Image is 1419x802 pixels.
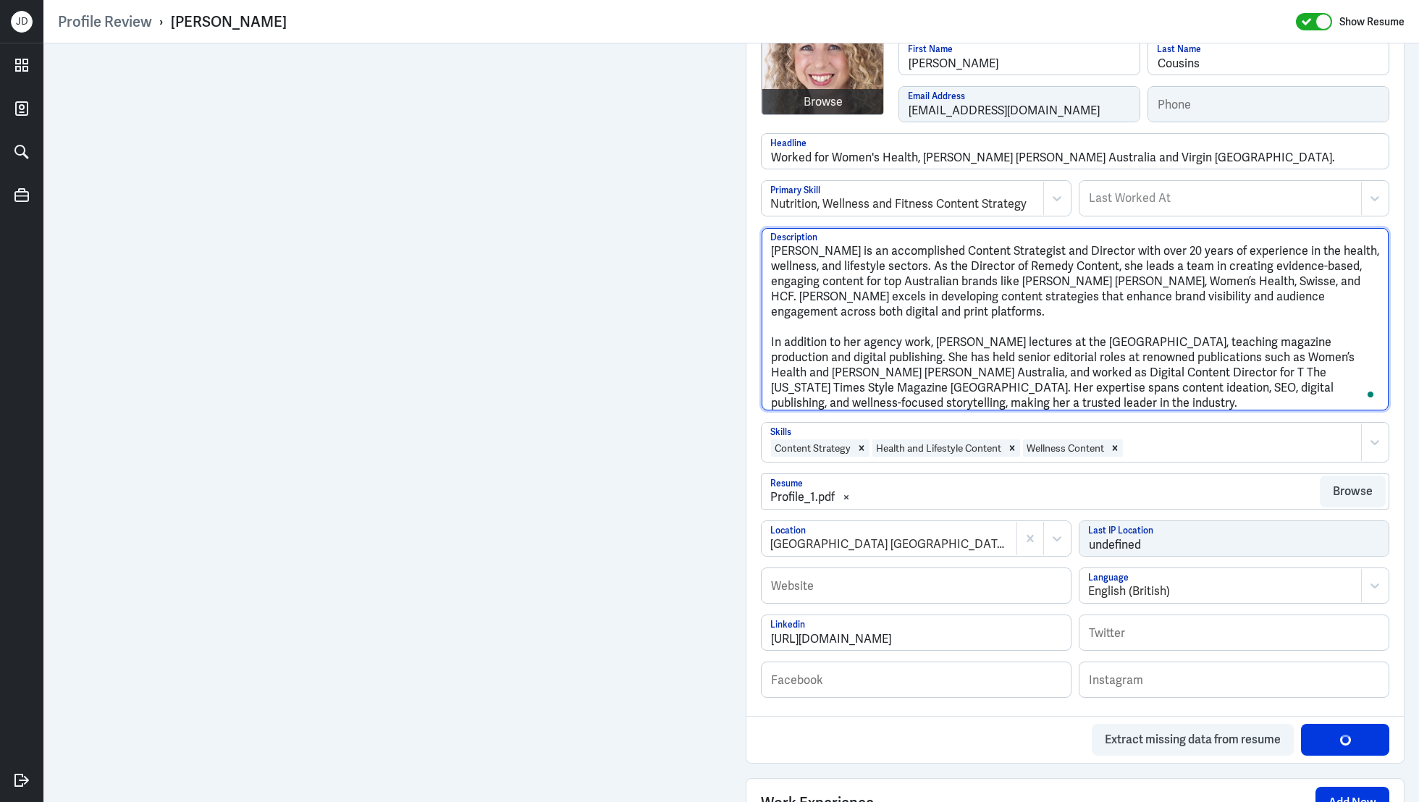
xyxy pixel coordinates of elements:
[771,439,854,457] div: Content Strategy
[1004,439,1020,457] div: Remove Health and Lifestyle Content
[762,134,1389,169] input: Headline
[171,12,287,31] div: [PERSON_NAME]
[58,12,152,31] a: Profile Review
[1092,724,1294,756] button: Extract missing data from resume
[899,40,1140,75] input: First Name
[762,615,1071,650] input: Linkedin
[804,93,843,111] div: Browse
[871,438,1022,458] div: Health and Lifestyle ContentRemove Health and Lifestyle Content
[1023,439,1107,457] div: Wellness Content
[1339,12,1405,31] label: Show Resume
[1079,615,1389,650] input: Twitter
[762,228,1389,410] textarea: To enrich screen reader interactions, please activate Accessibility in Grammarly extension settings
[1022,438,1124,458] div: Wellness ContentRemove Wellness Content
[1107,439,1123,457] div: Remove Wellness Content
[58,58,717,788] iframe: https://ppcdn.hiredigital.com/register/c5f2a28f/resumes/569974965/Profile_1.pdf?Expires=175702998...
[1320,476,1386,507] button: Browse
[1079,662,1389,697] input: Instagram
[11,11,33,33] div: J D
[872,439,1004,457] div: Health and Lifestyle Content
[1148,87,1389,122] input: Phone
[770,489,835,506] div: Profile_1.pdf
[1148,40,1389,75] input: Last Name
[854,439,869,457] div: Remove Content Strategy
[899,87,1140,122] input: Email Address
[1301,724,1389,756] button: Save Profile
[762,568,1071,603] input: Website
[762,662,1071,697] input: Facebook
[1079,521,1389,556] input: Last IP Location
[152,12,171,31] p: ›
[770,438,871,458] div: Content StrategyRemove Content Strategy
